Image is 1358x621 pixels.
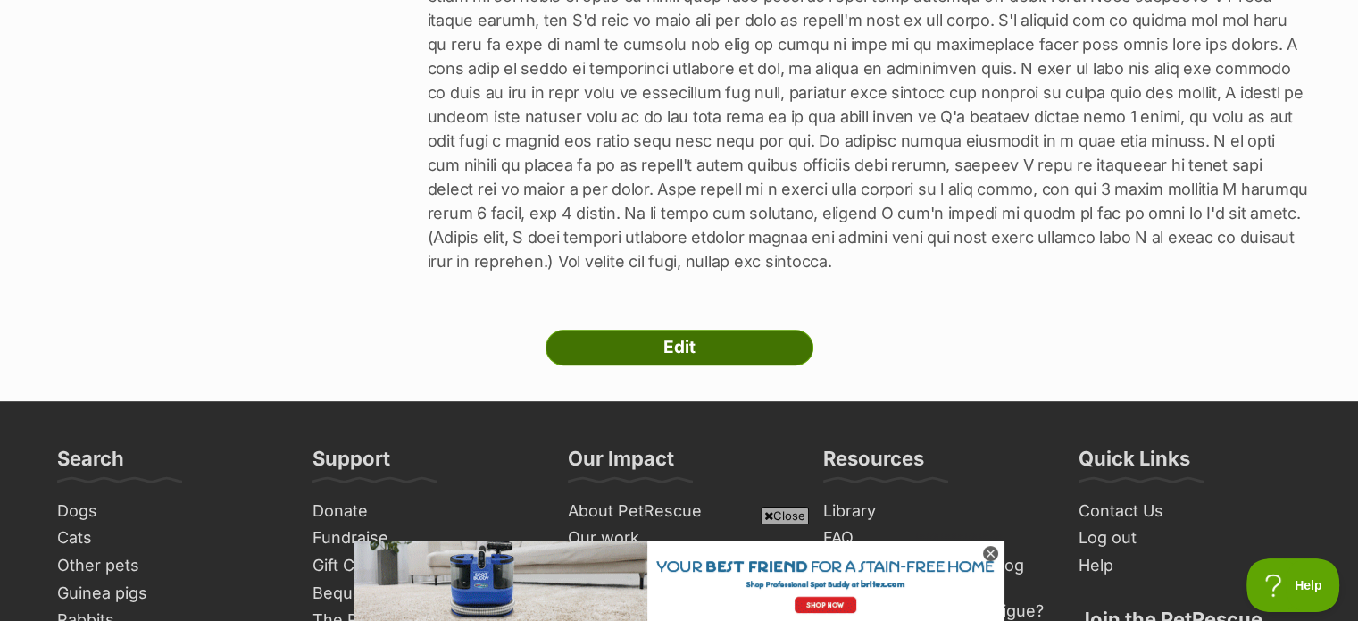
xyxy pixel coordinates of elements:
a: About PetRescue [561,498,798,525]
a: Help [1071,552,1309,580]
h3: Search [57,446,124,482]
h3: Quick Links [1079,446,1190,482]
span: Close [761,507,809,524]
a: Library [816,498,1054,525]
a: Contact Us [1071,498,1309,525]
h3: Resources [823,446,924,482]
iframe: Advertisement [354,532,1004,612]
a: Bequests [305,580,543,608]
h3: Our Impact [568,446,674,482]
a: Donate [305,498,543,525]
a: Gift Cards [305,552,543,580]
h3: Support [312,446,390,482]
a: Cats [50,524,287,552]
a: Log out [1071,524,1309,552]
iframe: Help Scout Beacon - Open [1246,558,1340,612]
a: Other pets [50,552,287,580]
a: Guinea pigs [50,580,287,608]
a: Dogs [50,498,287,525]
a: Fundraise [305,524,543,552]
a: Edit [546,330,813,365]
